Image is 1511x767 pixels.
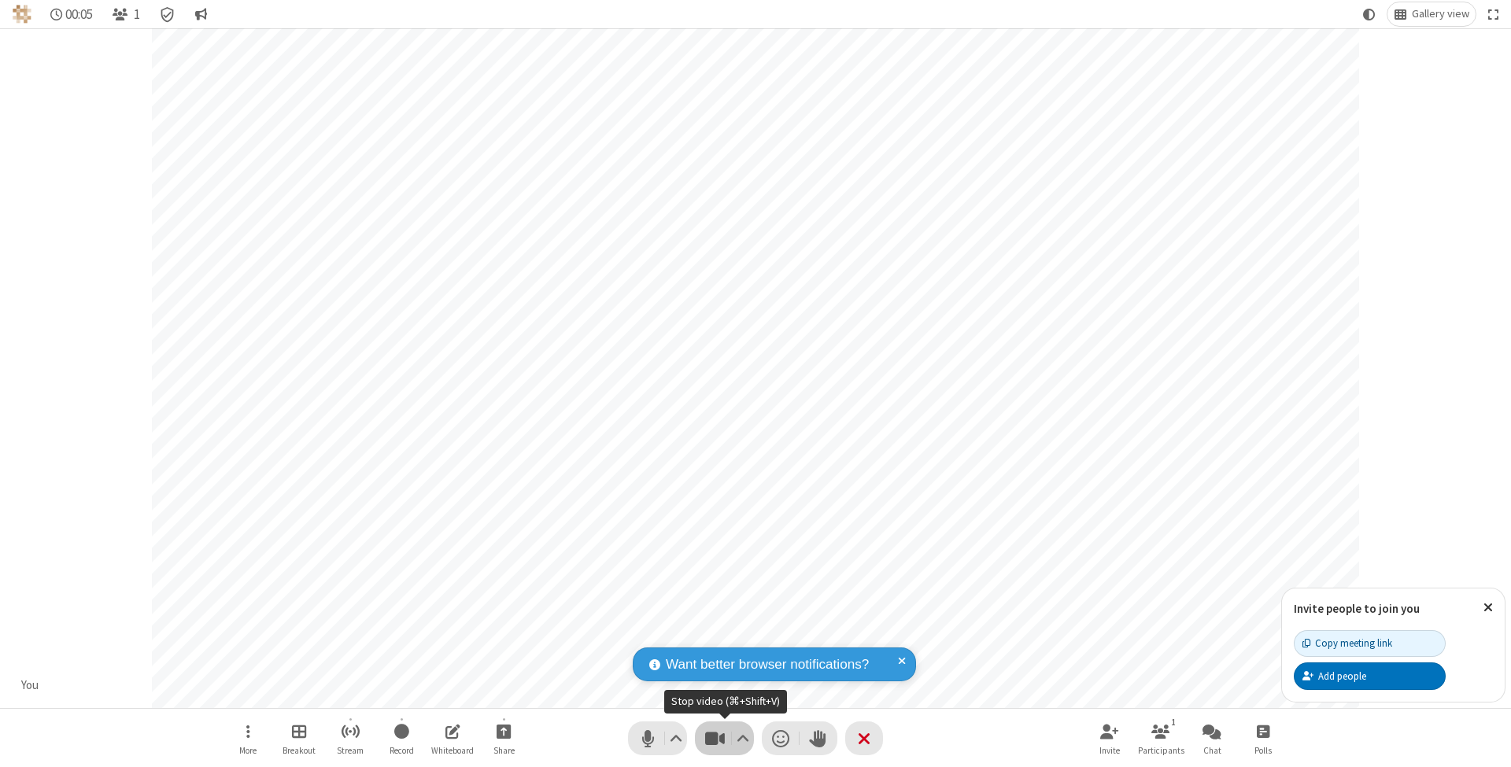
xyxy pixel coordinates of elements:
[1254,746,1272,755] span: Polls
[65,7,93,22] span: 00:05
[1203,746,1221,755] span: Chat
[666,655,869,675] span: Want better browser notifications?
[1167,715,1180,729] div: 1
[1294,630,1446,657] button: Copy meeting link
[845,721,883,755] button: End or leave meeting
[1472,588,1505,627] button: Close popover
[800,721,837,755] button: Raise hand
[1357,2,1382,26] button: Using system theme
[666,721,687,755] button: Audio settings
[1294,601,1420,616] label: Invite people to join you
[1239,716,1287,761] button: Open poll
[695,721,754,755] button: Stop video (⌘+Shift+V)
[1387,2,1476,26] button: Change layout
[1294,662,1446,689] button: Add people
[13,5,31,24] img: QA Selenium DO NOT DELETE OR CHANGE
[431,746,474,755] span: Whiteboard
[1086,716,1133,761] button: Invite participants (⌘+Shift+I)
[1138,746,1184,755] span: Participants
[1302,636,1392,651] div: Copy meeting link
[1137,716,1184,761] button: Open participant list
[224,716,272,761] button: Open menu
[1412,8,1469,20] span: Gallery view
[327,716,374,761] button: Start streaming
[153,2,183,26] div: Meeting details Encryption enabled
[239,746,257,755] span: More
[275,716,323,761] button: Manage Breakout Rooms
[390,746,414,755] span: Record
[337,746,364,755] span: Stream
[628,721,687,755] button: Mute (⌘+Shift+A)
[1188,716,1236,761] button: Open chat
[429,716,476,761] button: Open shared whiteboard
[44,2,100,26] div: Timer
[493,746,515,755] span: Share
[733,721,754,755] button: Video setting
[762,721,800,755] button: Send a reaction
[283,746,316,755] span: Breakout
[1099,746,1120,755] span: Invite
[16,677,45,695] div: You
[378,716,425,761] button: Start recording
[188,2,213,26] button: Conversation
[1482,2,1505,26] button: Fullscreen
[480,716,527,761] button: Start sharing
[134,7,140,22] span: 1
[105,2,146,26] button: Open participant list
